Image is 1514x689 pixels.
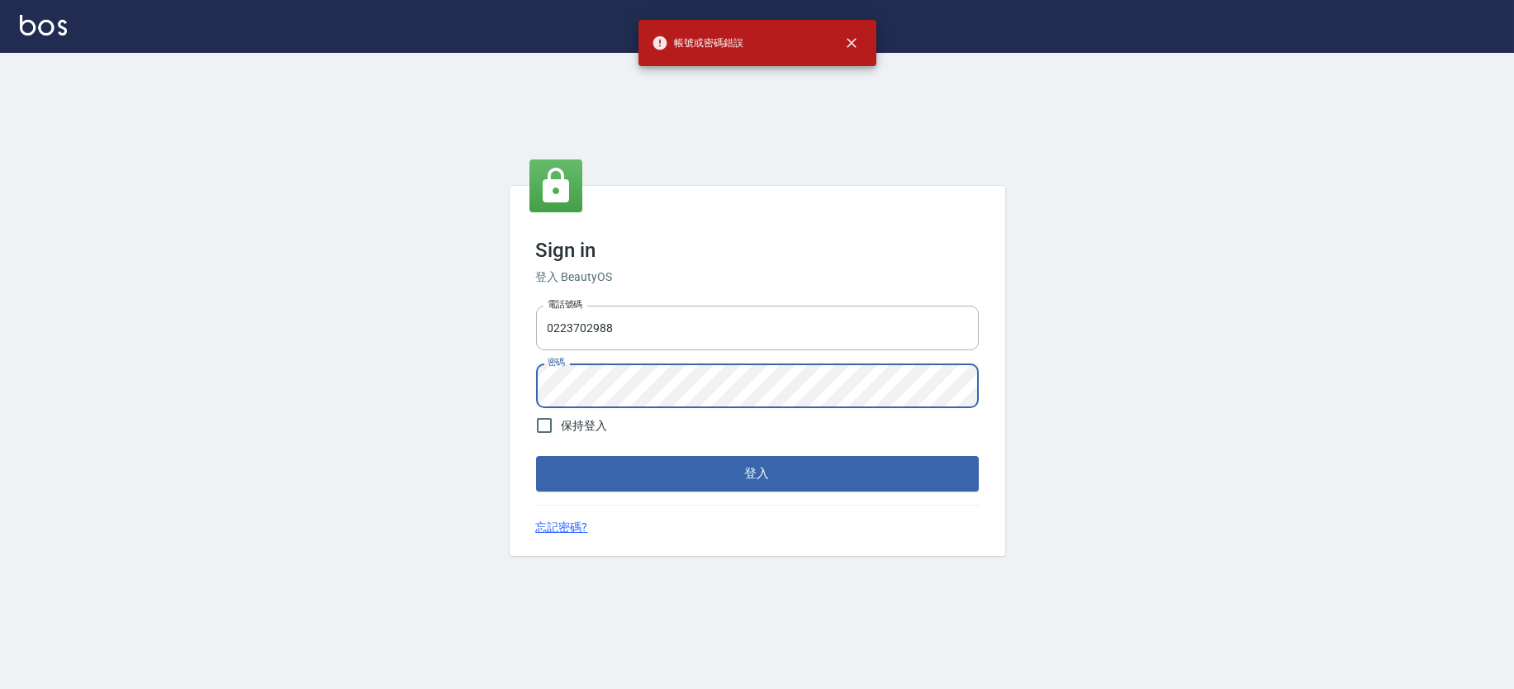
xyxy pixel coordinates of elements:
span: 帳號或密碼錯誤 [652,35,744,51]
a: 忘記密碼? [536,519,588,536]
h3: Sign in [536,239,979,262]
label: 密碼 [548,356,565,368]
label: 電話號碼 [548,298,582,311]
img: Logo [20,15,67,36]
span: 保持登入 [562,417,608,435]
button: 登入 [536,456,979,491]
h6: 登入 BeautyOS [536,268,979,286]
button: close [833,25,870,61]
